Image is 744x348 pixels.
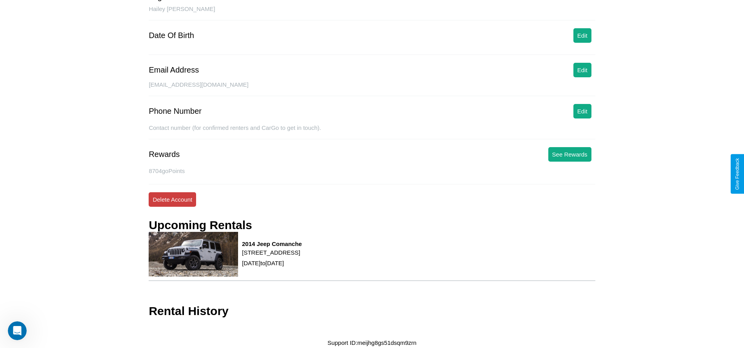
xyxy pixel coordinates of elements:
[149,5,595,20] div: Hailey [PERSON_NAME]
[573,104,591,118] button: Edit
[327,337,417,348] p: Support ID: meijhg8gs51dsqm9zrn
[149,304,228,318] h3: Rental History
[149,31,194,40] div: Date Of Birth
[242,247,302,258] p: [STREET_ADDRESS]
[548,147,591,162] button: See Rewards
[149,107,202,116] div: Phone Number
[149,124,595,139] div: Contact number (for confirmed renters and CarGo to get in touch).
[149,232,238,277] img: rental
[573,28,591,43] button: Edit
[149,66,199,75] div: Email Address
[242,241,302,247] h3: 2014 Jeep Comanche
[149,219,252,232] h3: Upcoming Rentals
[149,150,180,159] div: Rewards
[149,192,196,207] button: Delete Account
[8,321,27,340] iframe: Intercom live chat
[735,158,740,190] div: Give Feedback
[149,81,595,96] div: [EMAIL_ADDRESS][DOMAIN_NAME]
[573,63,591,77] button: Edit
[242,258,302,268] p: [DATE] to [DATE]
[149,166,595,176] p: 8704 goPoints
